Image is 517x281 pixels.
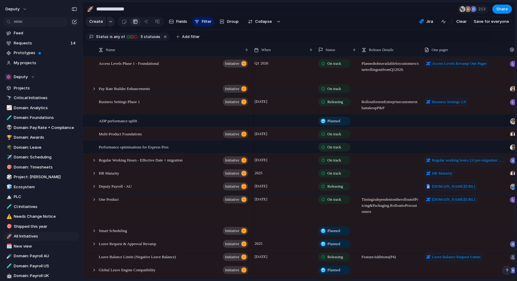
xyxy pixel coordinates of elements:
span: When [261,47,271,53]
span: On track [327,86,341,92]
div: 🚀All Initiatives [3,232,79,241]
span: Releasing [327,99,343,105]
a: My projects [3,58,79,68]
button: 🚀 [85,4,95,14]
button: Fields [166,17,190,26]
div: 🏆Domain: Awards [3,133,79,142]
span: Deputy [14,74,28,80]
a: 👽Domain: Pay Rate + Compliance [3,123,79,132]
div: 🧪Domain: Payroll US [3,262,79,271]
a: 🧪Domain: Foundations [3,113,79,122]
a: 🎯Shipped this year [3,222,79,231]
span: Leave Balance Request Limits [432,254,480,260]
button: initiative [223,253,248,261]
span: 213 [478,6,487,12]
span: Domain: Foundations [14,115,77,121]
span: CI Initiatives [14,204,77,210]
span: Releasing [327,254,343,260]
span: On track [327,131,341,137]
span: On track [327,61,341,67]
div: 🎯 [6,223,11,230]
span: One pager [432,47,448,53]
div: 📈 [6,104,11,111]
span: Domain: Payroll UK [14,273,77,279]
span: Performance optimisations for Express Pros [99,143,169,150]
span: initiative [225,195,239,204]
div: ☄️ [6,253,11,260]
button: initiative [223,98,248,106]
div: 🧊 [6,183,11,190]
span: HR Maturity [432,170,452,176]
span: initiative [225,156,239,165]
span: is [110,34,113,40]
a: 🗓️New view [3,242,79,251]
div: 🎯Domain: Timesheets [3,163,79,172]
div: ⚠️ [6,213,11,220]
span: One Product [99,196,119,203]
span: Project: [PERSON_NAME] [14,174,77,180]
a: Projects [3,84,79,93]
button: Group [216,17,242,26]
span: [DATE] [253,196,269,203]
button: Collapse [244,17,275,26]
span: All Initiatives [14,233,77,239]
button: ✈️ [5,154,12,160]
button: 🧪 [5,204,12,210]
button: 🎯 [5,224,12,230]
span: initiative [225,266,239,274]
button: 📈 [5,105,12,111]
a: ⚠️Needs Change Notice [3,212,79,221]
div: 🏆 [6,134,11,141]
div: 📈Domain: Analytics [3,103,79,113]
div: 🏔️PLC [3,192,79,201]
span: Filter [202,19,212,25]
span: Business Settings 2.0 [432,99,466,105]
button: 🔭 [5,95,12,101]
div: 🧪 [6,114,11,121]
span: Name [106,47,115,53]
span: Business Settings Phase 1 [99,98,140,105]
span: New view [14,243,77,249]
button: Jira [416,17,436,26]
span: ADP performance uplift [99,117,137,124]
span: initiative [225,130,239,138]
div: 🧪 [6,203,11,210]
div: 🗓️ [6,243,11,250]
span: Projects [14,85,77,91]
span: Domain: Pay Rate + Compliance [14,125,77,131]
span: My projects [14,60,77,66]
button: ⚠️ [5,213,12,220]
span: deputy [5,6,20,12]
button: initiative [223,266,248,274]
a: 🤖Domain: Payroll UK [3,271,79,280]
span: Release Details [369,47,394,53]
span: Domain: Payroll AU [14,253,77,259]
button: Add filter [173,33,203,41]
a: 🔭Critical Initiatives [3,93,79,102]
div: 🎲Project: [PERSON_NAME] [3,172,79,182]
button: 🚀 [5,233,12,239]
span: [DOMAIN_NAME][URL] [432,196,475,203]
span: Leave Request & Approval Revamp [99,240,156,247]
button: initiative [223,130,248,138]
button: Clear [454,17,469,26]
div: 🚀 [87,5,94,13]
a: 🧊Ecosystem [3,182,79,192]
button: initiative [223,169,248,177]
span: [DATE] [253,98,269,105]
span: Regular Working Hours - Effective Date + migration [99,156,183,163]
span: Clear [456,19,467,25]
div: ☄️Domain: Payroll AU [3,252,79,261]
div: 🤖 [6,272,11,279]
span: Leave Balance Limits (Negative Leave Balance) [99,253,176,260]
span: initiative [225,227,239,235]
button: 🌴 [5,144,12,151]
span: initiative [225,85,239,93]
span: Domain: Payroll US [14,263,77,269]
span: Requests [14,40,69,46]
button: Create [86,17,106,26]
button: Save for everyone [471,17,512,26]
a: ✈️Domain: Scheduling [3,153,79,162]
